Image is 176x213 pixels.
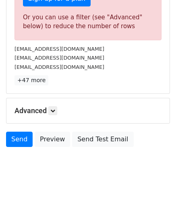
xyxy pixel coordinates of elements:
small: [EMAIL_ADDRESS][DOMAIN_NAME] [14,64,104,70]
h5: Advanced [14,106,162,115]
a: +47 more [14,75,48,85]
a: Send [6,132,33,147]
a: Send Test Email [72,132,133,147]
div: Or you can use a filter (see "Advanced" below) to reduce the number of rows [23,13,153,31]
small: [EMAIL_ADDRESS][DOMAIN_NAME] [14,55,104,61]
iframe: Chat Widget [136,174,176,213]
a: Preview [35,132,70,147]
small: [EMAIL_ADDRESS][DOMAIN_NAME] [14,46,104,52]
